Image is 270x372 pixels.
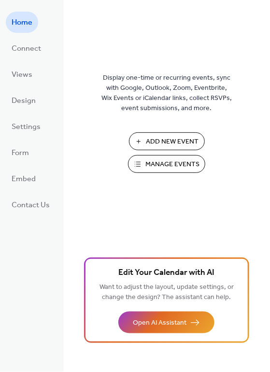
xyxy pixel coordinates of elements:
a: Design [6,90,42,111]
a: Connect [6,38,47,59]
span: Design [12,94,36,109]
span: Display one-time or recurring events, sync with Google, Outlook, Zoom, Eventbrite, Wix Events or ... [101,73,232,114]
span: Want to adjust the layout, update settings, or change the design? The assistant can help. [99,281,234,304]
span: Edit Your Calendar with AI [118,267,214,280]
span: Manage Events [145,160,199,170]
a: Settings [6,116,46,137]
span: Open AI Assistant [133,318,186,329]
span: Home [12,15,32,31]
a: Views [6,64,38,85]
a: Home [6,12,38,33]
span: Embed [12,172,36,187]
button: Add New Event [129,132,205,150]
span: Contact Us [12,198,50,214]
span: Views [12,68,32,83]
a: Form [6,142,35,163]
button: Manage Events [128,155,205,173]
a: Contact Us [6,194,56,215]
span: Form [12,146,29,161]
button: Open AI Assistant [118,312,214,333]
span: Connect [12,42,41,57]
span: Add New Event [146,137,199,147]
span: Settings [12,120,41,135]
a: Embed [6,168,42,189]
